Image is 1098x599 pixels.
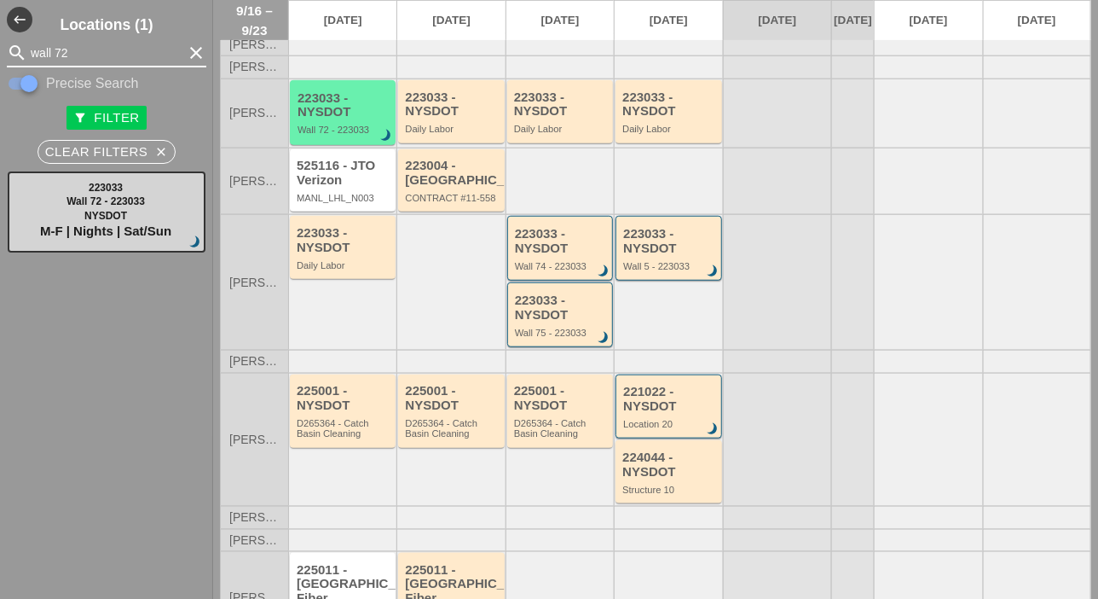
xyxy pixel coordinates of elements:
[405,159,500,187] div: 223004 - [GEOGRAPHIC_DATA]
[229,1,280,40] span: 9/16 – 9/23
[594,262,613,281] i: brightness_3
[229,433,280,446] span: [PERSON_NAME]
[514,384,609,412] div: 225001 - NYSDOT
[229,175,280,188] span: [PERSON_NAME]
[38,140,176,164] button: Clear Filters
[297,260,391,270] div: Daily Labor
[7,7,32,32] i: west
[84,210,127,222] span: NYSDOT
[724,1,831,40] a: [DATE]
[229,276,280,289] span: [PERSON_NAME]
[623,385,716,413] div: 221022 - NYSDOT
[506,1,614,40] a: [DATE]
[515,261,608,271] div: Wall 74 - 223033
[405,124,500,134] div: Daily Labor
[623,261,716,271] div: Wall 5 - 223033
[514,124,609,134] div: Daily Labor
[31,39,182,67] input: Search
[622,485,717,495] div: Structure 10
[229,534,280,547] span: [PERSON_NAME]
[405,418,500,439] div: D265364 - Catch Basin Cleaning
[297,193,391,203] div: MANL_LHL_N003
[40,224,171,238] span: M-F | Nights | Sat/Sun
[623,419,716,429] div: Location 20
[297,384,391,412] div: 225001 - NYSDOT
[7,7,32,32] button: Shrink Sidebar
[298,125,390,135] div: Wall 72 - 223033
[45,142,169,162] div: Clear Filters
[515,227,608,255] div: 223033 - NYSDOT
[377,126,396,145] i: brightness_3
[89,182,123,194] span: 223033
[229,38,280,51] span: [PERSON_NAME]
[703,420,722,439] i: brightness_3
[615,1,722,40] a: [DATE]
[229,355,280,368] span: [PERSON_NAME]
[622,124,717,134] div: Daily Labor
[405,384,500,412] div: 225001 - NYSDOT
[832,1,874,40] a: [DATE]
[73,108,139,128] div: Filter
[297,418,391,439] div: D265364 - Catch Basin Cleaning
[73,111,87,125] i: filter_alt
[514,90,609,119] div: 223033 - NYSDOT
[229,107,280,119] span: [PERSON_NAME]
[622,90,717,119] div: 223033 - NYSDOT
[289,1,396,40] a: [DATE]
[397,1,505,40] a: [DATE]
[298,91,390,119] div: 223033 - NYSDOT
[875,1,982,40] a: [DATE]
[229,61,280,73] span: [PERSON_NAME]
[405,90,500,119] div: 223033 - NYSDOT
[186,43,206,63] i: clear
[984,1,1090,40] a: [DATE]
[515,294,608,322] div: 223033 - NYSDOT
[66,106,146,130] button: Filter
[514,418,609,439] div: D265364 - Catch Basin Cleaning
[515,328,608,338] div: Wall 75 - 223033
[405,193,500,203] div: CONTRACT #11-558
[594,329,613,347] i: brightness_3
[46,75,139,92] label: Precise Search
[703,262,722,281] i: brightness_3
[7,73,206,94] div: Enable Precise search to match search terms exactly.
[7,43,27,63] i: search
[154,145,168,159] i: close
[297,159,391,187] div: 525116 - JTO Verizon
[623,227,716,255] div: 223033 - NYSDOT
[297,226,391,254] div: 223033 - NYSDOT
[622,451,717,479] div: 224044 - NYSDOT
[66,195,145,207] span: Wall 72 - 223033
[229,511,280,524] span: [PERSON_NAME]
[186,233,205,252] i: brightness_3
